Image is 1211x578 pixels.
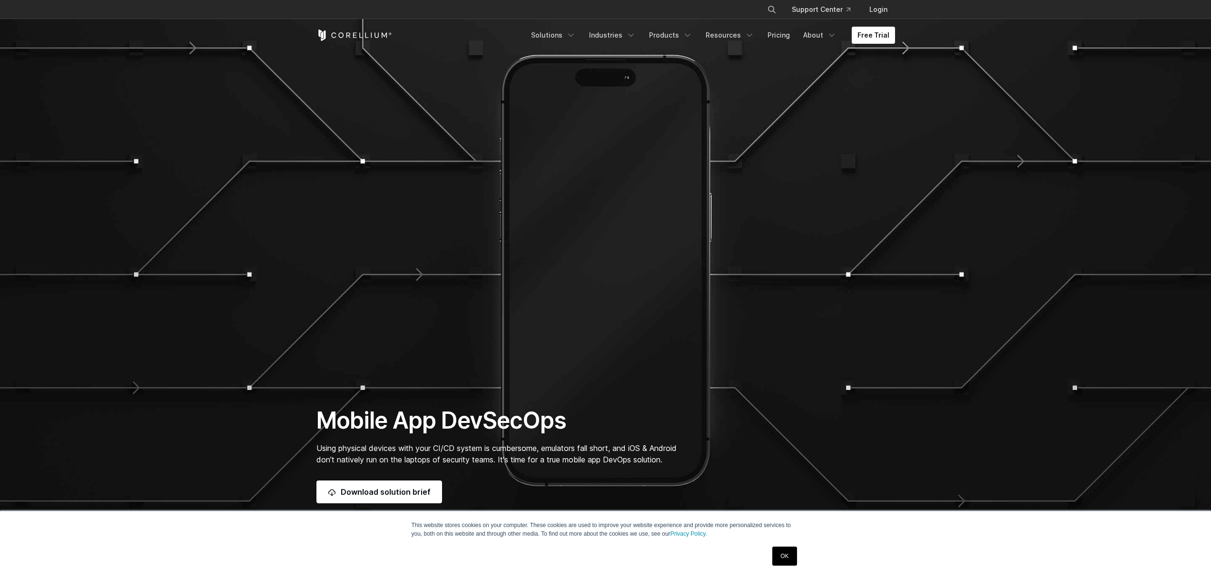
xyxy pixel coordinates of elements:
a: Industries [583,27,641,44]
a: Products [643,27,698,44]
a: Corellium Home [316,29,392,41]
a: Login [862,1,895,18]
span: Using physical devices with your CI/CD system is cumbersome, emulators fall short, and iOS & Andr... [316,443,677,464]
a: Pricing [762,27,796,44]
a: Support Center [784,1,858,18]
a: Download solution brief [316,480,442,503]
a: Free Trial [852,27,895,44]
a: Solutions [525,27,581,44]
a: Privacy Policy. [670,530,707,537]
div: Navigation Menu [756,1,895,18]
a: OK [772,547,797,566]
a: About [797,27,842,44]
button: Search [763,1,780,18]
div: Navigation Menu [525,27,895,44]
a: Resources [700,27,760,44]
h1: Mobile App DevSecOps [316,406,696,435]
p: This website stores cookies on your computer. These cookies are used to improve your website expe... [412,521,800,538]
